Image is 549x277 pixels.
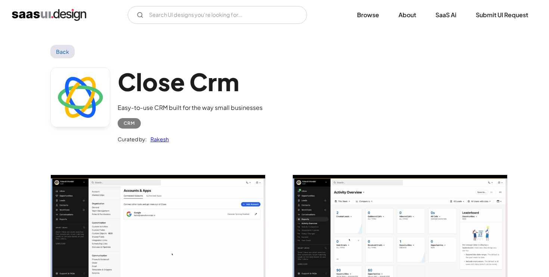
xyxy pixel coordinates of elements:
input: Search UI designs you're looking for... [128,6,307,24]
a: Rakesh [147,135,169,144]
a: Browse [348,7,388,23]
a: Back [50,45,75,58]
div: CRM [124,119,135,128]
a: About [390,7,425,23]
a: SaaS Ai [427,7,465,23]
a: Submit UI Request [467,7,537,23]
div: Easy-to-use CRM built for the way small businesses [118,103,263,112]
a: home [12,9,86,21]
form: Email Form [128,6,307,24]
div: Curated by: [118,135,147,144]
h1: Close Crm [118,67,263,96]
